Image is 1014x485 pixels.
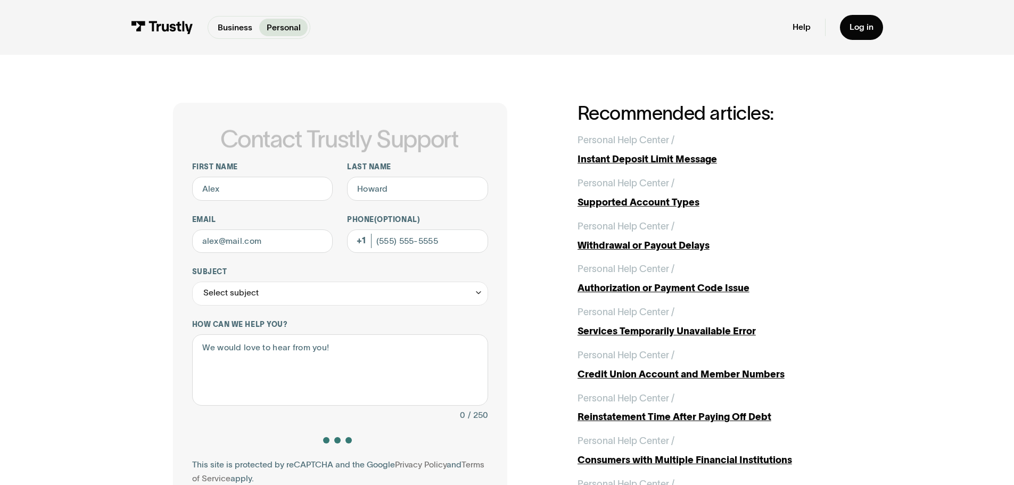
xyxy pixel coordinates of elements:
[578,133,842,167] a: Personal Help Center /Instant Deposit Limit Message
[192,267,488,277] label: Subject
[468,408,488,423] div: / 250
[460,408,465,423] div: 0
[578,176,674,191] div: Personal Help Center /
[578,434,674,448] div: Personal Help Center /
[578,410,842,424] div: Reinstatement Time After Paying Off Debt
[578,348,674,363] div: Personal Help Center /
[578,367,842,382] div: Credit Union Account and Member Numbers
[578,133,674,147] div: Personal Help Center /
[192,162,333,172] label: First name
[578,152,842,167] div: Instant Deposit Limit Message
[218,21,252,34] p: Business
[347,215,488,225] label: Phone
[374,216,420,224] span: (Optional)
[267,21,301,34] p: Personal
[578,281,842,295] div: Authorization or Payment Code Issue
[190,126,488,152] h1: Contact Trustly Support
[578,453,842,467] div: Consumers with Multiple Financial Institutions
[578,239,842,253] div: Withdrawal or Payout Delays
[210,19,259,36] a: Business
[578,305,674,319] div: Personal Help Center /
[578,219,674,234] div: Personal Help Center /
[578,348,842,382] a: Personal Help Center /Credit Union Account and Member Numbers
[578,391,674,406] div: Personal Help Center /
[578,176,842,210] a: Personal Help Center /Supported Account Types
[347,177,488,201] input: Howard
[578,103,842,124] h2: Recommended articles:
[578,219,842,253] a: Personal Help Center /Withdrawal or Payout Delays
[131,21,193,34] img: Trustly Logo
[578,434,842,467] a: Personal Help Center /Consumers with Multiple Financial Institutions
[578,324,842,339] div: Services Temporarily Unavailable Error
[850,22,873,32] div: Log in
[840,15,883,40] a: Log in
[192,282,488,306] div: Select subject
[347,162,488,172] label: Last name
[578,262,842,295] a: Personal Help Center /Authorization or Payment Code Issue
[203,286,259,300] div: Select subject
[578,262,674,276] div: Personal Help Center /
[192,229,333,253] input: alex@mail.com
[578,305,842,339] a: Personal Help Center /Services Temporarily Unavailable Error
[578,391,842,425] a: Personal Help Center /Reinstatement Time After Paying Off Debt
[192,177,333,201] input: Alex
[192,215,333,225] label: Email
[395,460,447,469] a: Privacy Policy
[793,22,811,32] a: Help
[192,320,488,330] label: How can we help you?
[347,229,488,253] input: (555) 555-5555
[259,19,308,36] a: Personal
[578,195,842,210] div: Supported Account Types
